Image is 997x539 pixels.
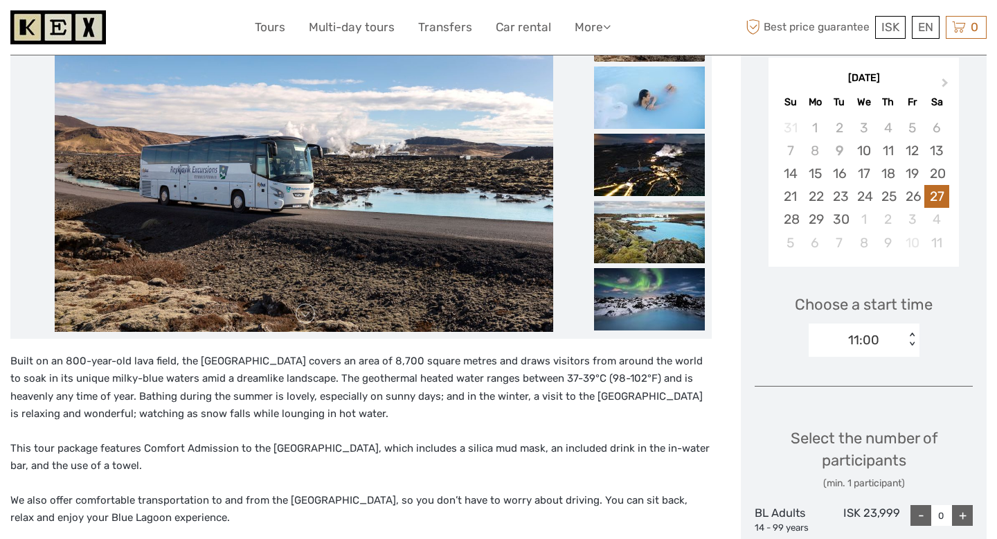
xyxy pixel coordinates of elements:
button: Open LiveChat chat widget [159,21,176,38]
div: Choose Sunday, September 28th, 2025 [778,208,802,231]
p: This tour package features Comfort Admission to the [GEOGRAPHIC_DATA], which includes a silica mu... [10,440,712,475]
div: Select the number of participants [755,427,973,491]
div: Mo [803,93,827,112]
div: Choose Monday, October 6th, 2025 [803,231,827,254]
div: Choose Monday, September 22nd, 2025 [803,185,827,208]
div: - [910,505,931,526]
div: Sa [924,93,949,112]
div: 14 - 99 years [755,522,827,535]
p: Built on an 800-year-old lava field, the [GEOGRAPHIC_DATA] covers an area of 8,700 square metres ... [10,353,712,423]
div: Tu [827,93,852,112]
div: 11:00 [848,331,879,349]
div: Not available Friday, October 10th, 2025 [900,231,924,254]
div: Choose Saturday, October 11th, 2025 [924,231,949,254]
div: Choose Wednesday, September 24th, 2025 [852,185,876,208]
div: Choose Thursday, October 9th, 2025 [876,231,900,254]
img: 1a802f8354d34d8c97b2a6c1e17b2e55_slider_thumbnail.jpg [594,134,705,196]
div: Th [876,93,900,112]
p: We're away right now. Please check back later! [19,24,156,35]
span: Best price guarantee [743,16,872,39]
div: Not available Tuesday, September 9th, 2025 [827,139,852,162]
a: Car rental [496,17,551,37]
div: Not available Saturday, September 6th, 2025 [924,116,949,139]
div: Not available Monday, September 1st, 2025 [803,116,827,139]
div: EN [912,16,940,39]
div: Choose Wednesday, October 1st, 2025 [852,208,876,231]
div: Choose Tuesday, September 30th, 2025 [827,208,852,231]
div: (min. 1 participant) [755,477,973,491]
div: Choose Saturday, September 13th, 2025 [924,139,949,162]
div: Choose Tuesday, September 23rd, 2025 [827,185,852,208]
div: Choose Wednesday, September 10th, 2025 [852,139,876,162]
a: More [575,17,611,37]
button: Next Month [935,75,958,97]
div: Choose Sunday, October 5th, 2025 [778,231,802,254]
a: Tours [255,17,285,37]
span: Choose a start time [795,294,933,315]
span: ISK [881,20,899,34]
div: ISK 23,999 [827,505,900,534]
div: Choose Friday, September 26th, 2025 [900,185,924,208]
div: Choose Wednesday, October 8th, 2025 [852,231,876,254]
img: 1261-44dab5bb-39f8-40da-b0c2-4d9fce00897c_logo_small.jpg [10,10,106,44]
div: Choose Monday, September 29th, 2025 [803,208,827,231]
div: Choose Tuesday, September 16th, 2025 [827,162,852,185]
div: Choose Wednesday, September 17th, 2025 [852,162,876,185]
div: Choose Saturday, September 27th, 2025 [924,185,949,208]
div: Choose Thursday, September 25th, 2025 [876,185,900,208]
div: Not available Sunday, September 7th, 2025 [778,139,802,162]
div: Choose Thursday, September 18th, 2025 [876,162,900,185]
a: Multi-day tours [309,17,395,37]
div: We [852,93,876,112]
div: Choose Monday, September 15th, 2025 [803,162,827,185]
div: Choose Sunday, September 21st, 2025 [778,185,802,208]
a: Transfers [418,17,472,37]
img: 89323c60ae7045e49c26330de12a2014_slider_thumbnail.jpg [594,67,705,129]
div: Not available Wednesday, September 3rd, 2025 [852,116,876,139]
div: Not available Sunday, August 31st, 2025 [778,116,802,139]
div: Choose Saturday, September 20th, 2025 [924,162,949,185]
div: Not available Monday, September 8th, 2025 [803,139,827,162]
div: Su [778,93,802,112]
div: Choose Sunday, September 14th, 2025 [778,162,802,185]
div: Not available Tuesday, September 2nd, 2025 [827,116,852,139]
img: 8f3a4c9496bb44c88263dc683d0f09e7_slider_thumbnail.jpg [594,268,705,330]
div: BL Adults [755,505,827,534]
img: a430c1daa0b3402bb94dd209b2d45b28_slider_thumbnail.jpg [594,201,705,263]
div: Choose Tuesday, October 7th, 2025 [827,231,852,254]
div: month 2025-09 [773,116,954,254]
div: Not available Thursday, September 4th, 2025 [876,116,900,139]
div: [DATE] [769,71,959,86]
div: Choose Thursday, September 11th, 2025 [876,139,900,162]
div: Not available Friday, September 5th, 2025 [900,116,924,139]
div: + [952,505,973,526]
div: Choose Saturday, October 4th, 2025 [924,208,949,231]
div: Choose Thursday, October 2nd, 2025 [876,208,900,231]
p: We also offer comfortable transportation to and from the [GEOGRAPHIC_DATA], so you don’t have to ... [10,492,712,527]
div: Choose Friday, September 12th, 2025 [900,139,924,162]
div: Fr [900,93,924,112]
span: 0 [969,20,980,34]
div: Choose Friday, September 19th, 2025 [900,162,924,185]
div: < > [906,333,917,347]
div: Choose Friday, October 3rd, 2025 [900,208,924,231]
